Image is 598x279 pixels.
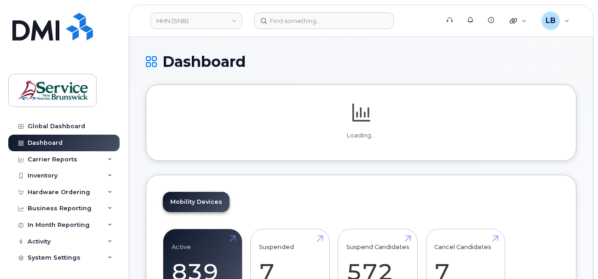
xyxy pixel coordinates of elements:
h1: Dashboard [146,53,576,70]
p: Loading... [163,131,559,140]
a: Mobility Devices [163,192,230,212]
